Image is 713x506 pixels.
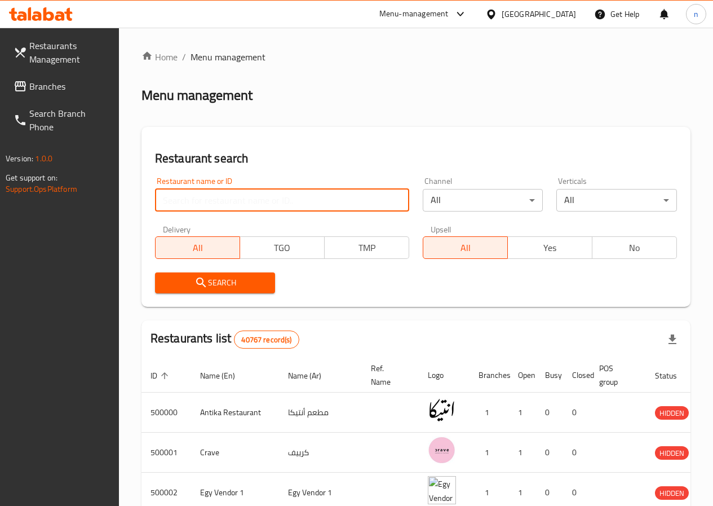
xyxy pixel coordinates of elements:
[329,240,405,256] span: TMP
[655,487,689,500] span: HIDDEN
[563,358,590,393] th: Closed
[164,276,267,290] span: Search
[428,436,456,464] img: Crave
[655,369,692,382] span: Status
[141,50,178,64] a: Home
[509,358,536,393] th: Open
[141,433,191,473] td: 500001
[160,240,236,256] span: All
[6,151,33,166] span: Version:
[563,433,590,473] td: 0
[234,331,299,349] div: Total records count
[592,236,677,259] button: No
[234,335,298,345] span: 40767 record(s)
[597,240,672,256] span: No
[155,150,677,167] h2: Restaurant search
[155,236,240,259] button: All
[509,393,536,433] td: 1
[509,433,536,473] td: 1
[428,476,456,504] img: Egy Vendor 1
[29,80,110,93] span: Branches
[470,433,509,473] td: 1
[288,369,336,382] span: Name (Ar)
[371,362,405,389] span: Ref. Name
[419,358,470,393] th: Logo
[536,433,563,473] td: 0
[536,358,563,393] th: Busy
[5,32,119,73] a: Restaurants Management
[141,50,690,64] nav: breadcrumb
[29,39,110,66] span: Restaurants Management
[182,50,186,64] li: /
[507,236,592,259] button: Yes
[191,433,279,473] td: Crave
[423,189,543,212] div: All
[155,272,276,293] button: Search
[155,189,409,212] input: Search for restaurant name or ID..
[563,393,590,433] td: 0
[423,236,508,259] button: All
[536,393,563,433] td: 0
[379,7,449,21] div: Menu-management
[29,107,110,134] span: Search Branch Phone
[502,8,576,20] div: [GEOGRAPHIC_DATA]
[150,330,299,349] h2: Restaurants list
[428,240,503,256] span: All
[240,236,325,259] button: TGO
[150,369,172,382] span: ID
[470,358,509,393] th: Branches
[556,189,677,212] div: All
[5,100,119,140] a: Search Branch Phone
[141,393,191,433] td: 500000
[6,170,57,185] span: Get support on:
[599,362,632,389] span: POS group
[5,73,119,100] a: Branches
[191,50,265,64] span: Menu management
[659,326,686,353] div: Export file
[431,225,451,233] label: Upsell
[279,393,362,433] td: مطعم أنتيكا
[163,225,191,233] label: Delivery
[6,182,77,196] a: Support.OpsPlatform
[279,433,362,473] td: كرييف
[694,8,698,20] span: n
[245,240,320,256] span: TGO
[141,86,253,104] h2: Menu management
[655,407,689,420] span: HIDDEN
[512,240,588,256] span: Yes
[191,393,279,433] td: Antika Restaurant
[428,396,456,424] img: Antika Restaurant
[324,236,409,259] button: TMP
[200,369,250,382] span: Name (En)
[35,151,52,166] span: 1.0.0
[470,393,509,433] td: 1
[655,447,689,460] span: HIDDEN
